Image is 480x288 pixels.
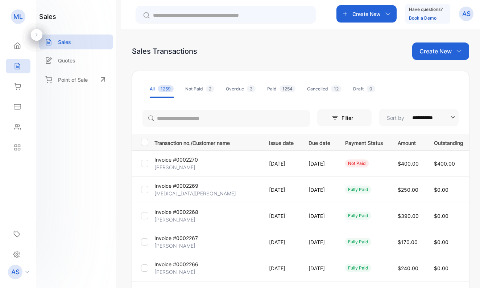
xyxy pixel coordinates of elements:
p: [DATE] [309,212,330,220]
p: Transaction no./Customer name [154,138,260,147]
span: 2 [206,85,214,92]
p: [PERSON_NAME] [154,216,195,223]
p: Amount [398,138,419,147]
div: Cancelled [307,86,342,92]
a: Point of Sale [39,72,113,88]
span: $0.00 [434,265,448,271]
span: 1259 [158,85,174,92]
p: Payment Status [345,138,383,147]
p: [PERSON_NAME] [154,268,195,276]
p: [DATE] [309,186,330,194]
span: $240.00 [398,265,418,271]
p: Invoice #0002266 [154,260,198,268]
a: Quotes [39,53,113,68]
span: 0 [367,85,375,92]
h1: sales [39,12,56,21]
p: ML [13,12,23,21]
p: [DATE] [269,160,294,167]
p: Invoice #0002267 [154,234,198,242]
p: Invoice #0002269 [154,182,198,190]
div: All [150,86,174,92]
p: AS [11,267,20,277]
div: Sales Transactions [132,46,197,57]
span: $250.00 [398,187,418,193]
p: [DATE] [309,264,330,272]
span: 12 [331,85,342,92]
p: AS [462,9,471,19]
p: [DATE] [309,160,330,167]
div: Overdue [226,86,256,92]
p: Create New [352,10,381,18]
p: Invoice #0002270 [154,156,198,163]
p: [DATE] [269,212,294,220]
span: $170.00 [398,239,418,245]
p: [DATE] [269,186,294,194]
p: Point of Sale [58,76,88,84]
p: Issue date [269,138,294,147]
p: Due date [309,138,330,147]
span: $0.00 [434,187,448,193]
button: AS [459,5,473,23]
div: fully paid [345,238,371,246]
p: Quotes [58,57,75,64]
p: [PERSON_NAME] [154,163,195,171]
div: fully paid [345,264,371,272]
span: $390.00 [398,213,419,219]
div: fully paid [345,186,371,194]
iframe: LiveChat chat widget [450,257,480,288]
span: $400.00 [398,161,419,167]
span: $0.00 [434,213,448,219]
span: $400.00 [434,161,455,167]
button: Create New [412,42,469,60]
button: Sort by [379,109,459,126]
div: fully paid [345,212,371,220]
p: [DATE] [269,238,294,246]
div: Not Paid [185,86,214,92]
span: $0.00 [434,239,448,245]
div: Draft [353,86,375,92]
p: Invoice #0002268 [154,208,198,216]
p: Outstanding [434,138,463,147]
p: Create New [419,47,452,56]
div: Paid [267,86,295,92]
a: Sales [39,35,113,49]
p: Have questions? [409,6,443,13]
p: [DATE] [309,238,330,246]
p: Sort by [387,114,404,122]
p: [MEDICAL_DATA][PERSON_NAME] [154,190,236,197]
button: Create New [336,5,397,23]
a: Book a Demo [409,15,436,21]
div: not paid [345,159,369,167]
span: 3 [247,85,256,92]
p: [PERSON_NAME] [154,242,195,250]
p: Sales [58,38,71,46]
p: [DATE] [269,264,294,272]
span: 1254 [280,85,295,92]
